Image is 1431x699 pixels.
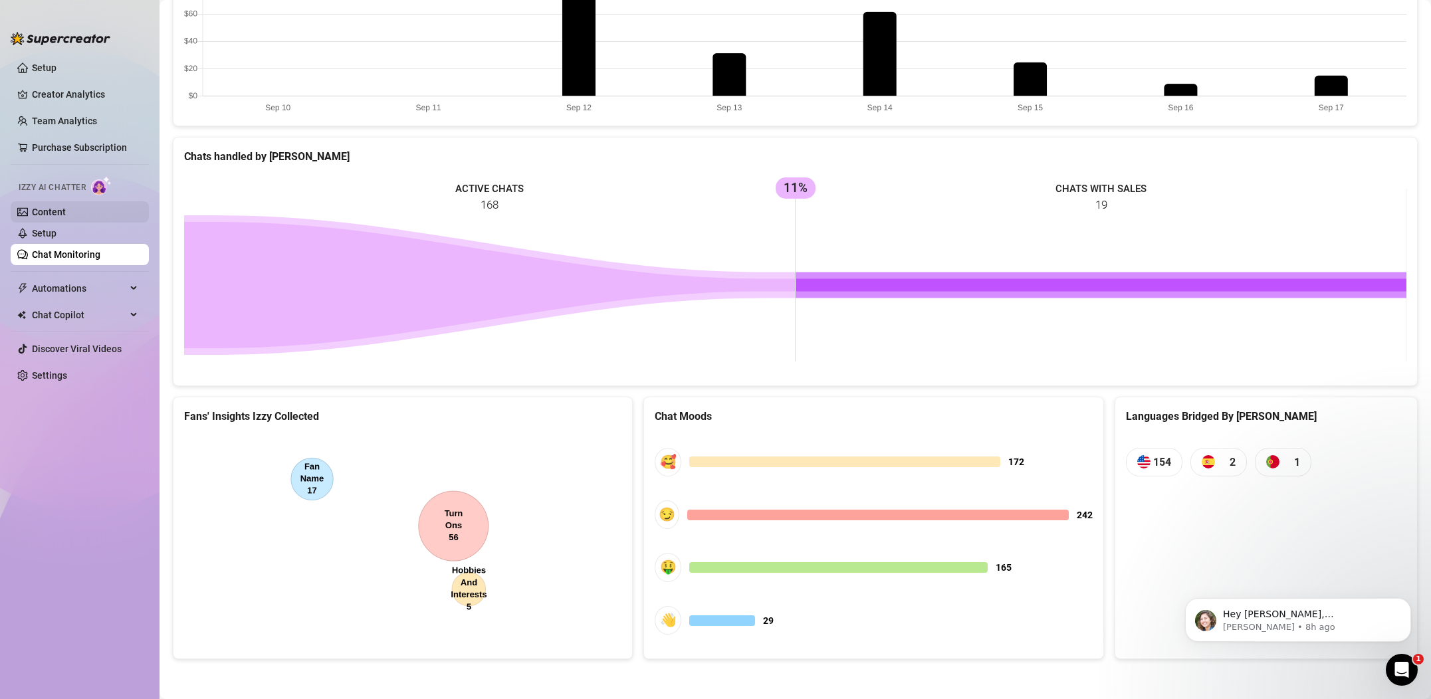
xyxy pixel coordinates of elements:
[655,500,679,529] div: 😏
[32,249,100,260] a: Chat Monitoring
[184,408,621,425] div: Fans' Insights Izzy Collected
[32,228,56,239] a: Setup
[996,560,1012,575] span: 165
[1266,455,1279,468] img: pt
[17,283,28,294] span: thunderbolt
[32,344,122,354] a: Discover Viral Videos
[1126,408,1406,425] div: Languages Bridged By [PERSON_NAME]
[19,181,86,194] span: Izzy AI Chatter
[1077,508,1093,522] span: 242
[1386,654,1418,686] iframe: Intercom live chat
[32,116,97,126] a: Team Analytics
[32,84,138,105] a: Creator Analytics
[1165,570,1431,663] iframe: Intercom notifications message
[11,32,110,45] img: logo-BBDzfeDw.svg
[655,606,681,635] div: 👋
[17,310,26,320] img: Chat Copilot
[1153,454,1171,470] span: 154
[91,176,112,195] img: AI Chatter
[1137,455,1151,468] img: us
[32,207,66,217] a: Content
[763,613,774,628] span: 29
[1230,454,1236,470] span: 2
[1202,455,1215,468] img: es
[32,370,67,381] a: Settings
[32,278,126,299] span: Automations
[1413,654,1424,664] span: 1
[32,304,126,326] span: Chat Copilot
[1008,454,1024,469] span: 172
[655,448,681,476] div: 🥰
[32,137,138,158] a: Purchase Subscription
[655,408,1092,425] div: Chat Moods
[655,553,681,581] div: 🤑
[32,62,56,73] a: Setup
[1294,454,1300,470] span: 1
[184,148,1406,165] div: Chats handled by [PERSON_NAME]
